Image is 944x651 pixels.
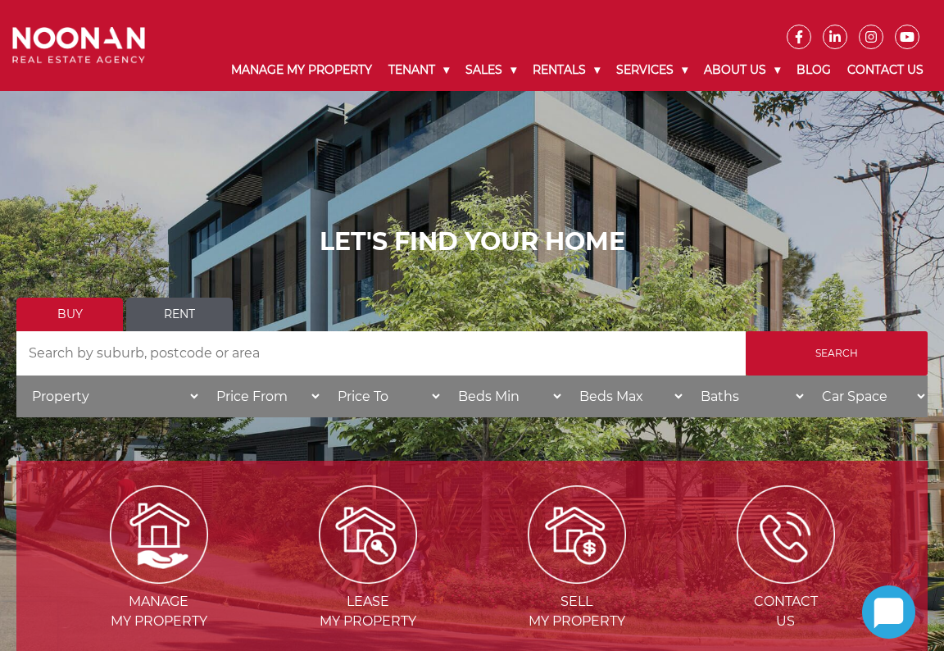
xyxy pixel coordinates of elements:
[737,485,835,584] img: ICONS
[528,485,626,584] img: Sell my property
[223,49,380,91] a: Manage My Property
[12,27,145,64] img: Noonan Real Estate Agency
[788,49,839,91] a: Blog
[126,298,233,331] a: Rent
[16,298,123,331] a: Buy
[474,526,679,629] a: Sell my property Sellmy Property
[746,331,928,376] input: Search
[683,526,888,629] a: ICONS ContactUs
[457,49,524,91] a: Sales
[696,49,788,91] a: About Us
[839,49,932,91] a: Contact Us
[319,485,417,584] img: Lease my property
[265,526,470,629] a: Lease my property Leasemy Property
[16,227,928,257] h1: LET'S FIND YOUR HOME
[16,331,746,376] input: Search by suburb, postcode or area
[683,592,888,631] span: Contact Us
[56,526,261,629] a: Manage my Property Managemy Property
[56,592,261,631] span: Manage my Property
[524,49,608,91] a: Rentals
[474,592,679,631] span: Sell my Property
[608,49,696,91] a: Services
[110,485,208,584] img: Manage my Property
[380,49,457,91] a: Tenant
[265,592,470,631] span: Lease my Property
